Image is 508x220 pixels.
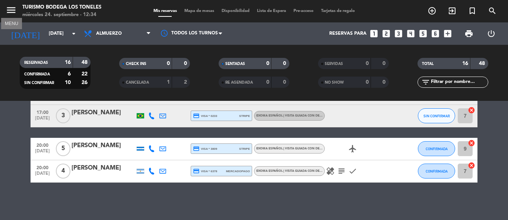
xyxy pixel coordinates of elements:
[480,22,502,45] div: LOG OUT
[253,9,290,13] span: Lista de Espera
[430,78,488,86] input: Filtrar por nombre...
[82,71,89,77] strong: 22
[381,29,391,38] i: looks_two
[72,141,135,151] div: [PERSON_NAME]
[488,6,497,15] i: search
[423,114,450,118] span: SIN CONFIRMAR
[218,9,253,13] span: Disponibilidad
[6,4,17,18] button: menu
[184,61,188,66] strong: 0
[406,29,416,38] i: looks_4
[65,80,71,85] strong: 10
[68,71,71,77] strong: 6
[348,144,357,153] i: airplanemode_active
[82,60,89,65] strong: 48
[382,80,387,85] strong: 0
[239,146,250,151] span: stripe
[283,61,288,66] strong: 0
[325,62,343,66] span: SERVIDAS
[33,116,52,124] span: [DATE]
[418,29,428,38] i: looks_5
[337,167,346,176] i: subject
[33,108,52,116] span: 17:00
[479,61,486,66] strong: 48
[428,6,436,15] i: add_circle_outline
[426,147,448,151] span: CONFIRMADA
[193,168,200,174] i: credit_card
[418,164,455,179] button: CONFIRMADA
[33,163,52,171] span: 20:00
[382,61,387,66] strong: 0
[193,112,217,119] span: visa * 0233
[464,29,473,38] span: print
[82,80,89,85] strong: 26
[22,4,101,11] div: Turismo Bodega Los Toneles
[394,29,403,38] i: looks_3
[426,169,448,173] span: CONFIRMADA
[56,164,70,179] span: 4
[418,141,455,156] button: CONFIRMADA
[283,80,288,85] strong: 0
[431,29,440,38] i: looks_6
[326,167,335,176] i: healing
[422,62,434,66] span: TOTAL
[184,80,188,85] strong: 2
[24,81,54,85] span: SIN CONFIRMAR
[443,29,453,38] i: add_box
[126,81,149,84] span: CANCELADA
[448,6,457,15] i: exit_to_app
[468,139,475,147] i: cancel
[56,141,70,156] span: 5
[1,20,22,27] div: MENU
[69,29,78,38] i: arrow_drop_down
[366,61,369,66] strong: 0
[72,108,135,118] div: [PERSON_NAME]
[468,162,475,169] i: cancel
[369,29,379,38] i: looks_one
[325,81,344,84] span: NO SHOW
[462,61,468,66] strong: 16
[72,163,135,173] div: [PERSON_NAME]
[96,31,122,36] span: Almuerzo
[193,145,217,152] span: visa * 3809
[266,61,269,66] strong: 0
[256,170,389,173] span: Idioma Español | Visita guiada con degustación itinerante - Mosquita Muerta
[33,140,52,149] span: 20:00
[181,9,218,13] span: Mapa de mesas
[56,108,70,123] span: 3
[239,114,250,118] span: stripe
[24,61,48,65] span: RESERVADAS
[24,72,50,76] span: CONFIRMADA
[33,171,52,180] span: [DATE]
[329,31,366,36] span: Reservas para
[193,112,200,119] i: credit_card
[150,9,181,13] span: Mis reservas
[487,29,496,38] i: power_settings_new
[225,62,245,66] span: SENTADAS
[290,9,317,13] span: Pre-acceso
[6,25,45,42] i: [DATE]
[167,80,170,85] strong: 1
[225,81,253,84] span: RE AGENDADA
[348,167,357,176] i: check
[256,114,406,117] span: Idioma Español | Visita guiada con degustacion itinerante - Degustación Fuego Blanco
[226,169,250,174] span: mercadopago
[256,147,384,150] span: Idioma Español | Visita guiada con degustación - Familia Millan Wine Series
[421,78,430,87] i: filter_list
[126,62,146,66] span: CHECK INS
[193,168,217,174] span: visa * 6378
[366,80,369,85] strong: 0
[317,9,359,13] span: Tarjetas de regalo
[193,145,200,152] i: credit_card
[6,4,17,16] i: menu
[468,6,477,15] i: turned_in_not
[266,80,269,85] strong: 0
[468,106,475,114] i: cancel
[65,60,71,65] strong: 16
[418,108,455,123] button: SIN CONFIRMAR
[33,149,52,157] span: [DATE]
[22,11,101,19] div: miércoles 24. septiembre - 12:34
[167,61,170,66] strong: 0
